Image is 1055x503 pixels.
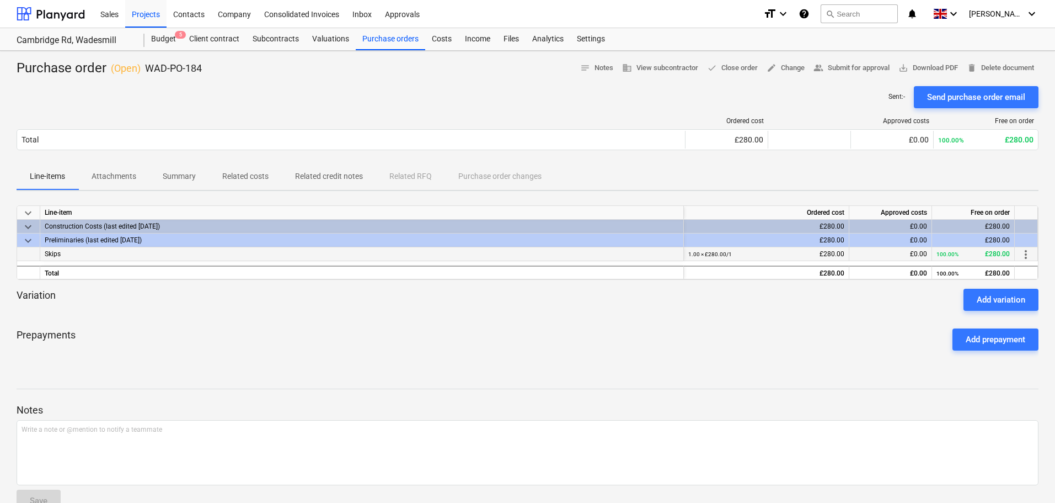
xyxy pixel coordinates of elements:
[580,62,613,75] span: Notes
[936,267,1010,280] div: £280.00
[914,86,1038,108] button: Send purchase order email
[952,329,1038,351] button: Add prepayment
[813,62,890,75] span: Submit for approval
[776,7,790,20] i: keyboard_arrow_down
[977,293,1025,307] div: Add variation
[936,220,1010,234] div: £280.00
[45,250,61,258] span: Skips
[688,267,844,280] div: £280.00
[936,247,1010,261] div: £280.00
[306,28,356,50] a: Valuations
[45,220,679,233] div: Construction Costs (last edited 17 Jan 2025)
[703,60,762,77] button: Close order
[938,136,964,144] small: 100.00%
[936,271,958,277] small: 100.00%
[854,234,927,247] div: £0.00
[425,28,458,50] a: Costs
[22,207,35,220] span: keyboard_arrow_down
[927,90,1025,104] div: Send purchase order email
[684,206,849,220] div: Ordered cost
[580,63,590,73] span: notes
[767,62,805,75] span: Change
[962,60,1038,77] button: Delete document
[22,220,35,234] span: keyboard_arrow_down
[938,135,1033,144] div: £280.00
[17,329,76,351] p: Prepayments
[22,234,35,247] span: keyboard_arrow_down
[183,28,246,50] a: Client contract
[969,9,1024,18] span: [PERSON_NAME]
[849,206,932,220] div: Approved costs
[356,28,425,50] a: Purchase orders
[163,171,196,182] p: Summary
[111,62,141,75] p: ( Open )
[907,7,918,20] i: notifications
[854,267,927,280] div: £0.00
[145,62,202,75] p: WAD-PO-184
[813,63,823,73] span: people_alt
[854,247,927,261] div: £0.00
[40,206,684,220] div: Line-item
[821,4,898,23] button: Search
[688,234,844,247] div: £280.00
[932,206,1015,220] div: Free on order
[144,28,183,50] a: Budget5
[40,266,684,279] div: Total
[222,171,269,182] p: Related costs
[17,60,202,77] div: Purchase order
[497,28,526,50] a: Files
[799,7,810,20] i: Knowledge base
[144,28,183,50] div: Budget
[855,117,929,125] div: Approved costs
[688,247,844,261] div: £280.00
[246,28,306,50] a: Subcontracts
[45,234,679,247] div: Preliminaries (last edited 24 Oct 2024)
[898,63,908,73] span: save_alt
[826,9,834,18] span: search
[690,135,763,144] div: £280.00
[30,171,65,182] p: Line-items
[898,62,958,75] span: Download PDF
[576,60,618,77] button: Notes
[17,404,1038,417] p: Notes
[936,251,958,257] small: 100.00%
[947,7,960,20] i: keyboard_arrow_down
[938,117,1034,125] div: Free on order
[763,7,776,20] i: format_size
[1019,248,1032,261] span: more_vert
[17,35,131,46] div: Cambridge Rd, Wadesmill
[809,60,894,77] button: Submit for approval
[967,63,977,73] span: delete
[767,63,776,73] span: edit
[936,234,1010,247] div: £280.00
[762,60,809,77] button: Change
[295,171,363,182] p: Related credit notes
[967,62,1034,75] span: Delete document
[688,251,732,257] small: 1.00 × £280.00 / 1
[22,135,39,144] div: Total
[1000,450,1055,503] iframe: Chat Widget
[854,220,927,234] div: £0.00
[526,28,570,50] a: Analytics
[888,92,905,102] p: Sent : -
[622,62,698,75] span: View subcontractor
[707,62,758,75] span: Close order
[92,171,136,182] p: Attachments
[690,117,764,125] div: Ordered cost
[570,28,612,50] a: Settings
[966,332,1025,347] div: Add prepayment
[894,60,962,77] button: Download PDF
[1025,7,1038,20] i: keyboard_arrow_down
[458,28,497,50] a: Income
[855,135,929,144] div: £0.00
